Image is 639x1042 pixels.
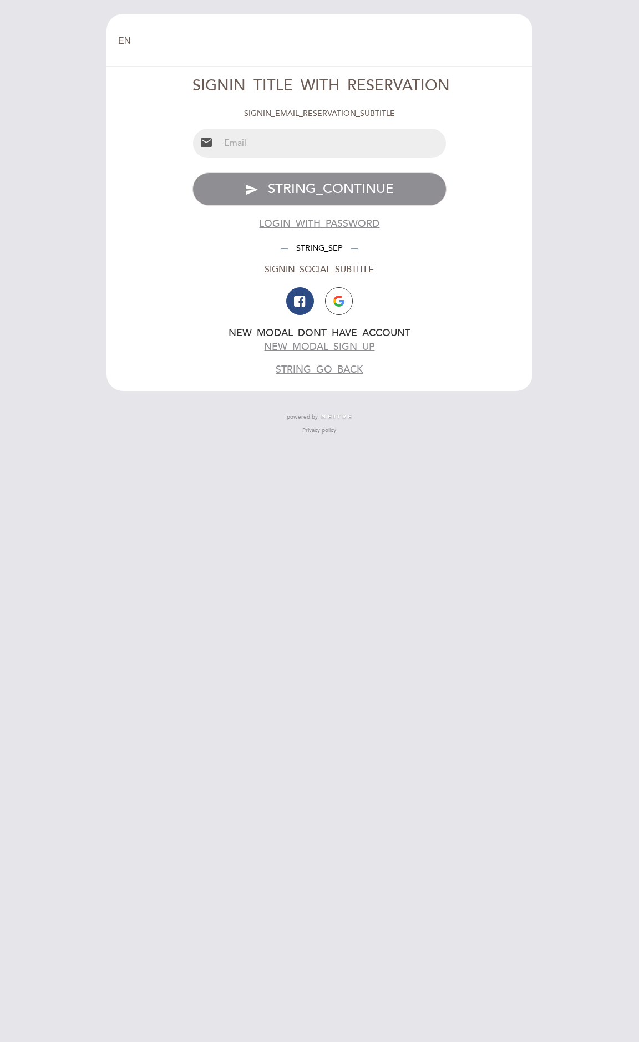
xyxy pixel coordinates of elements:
i: email [200,136,213,149]
div: SIGNIN_TITLE_WITH_RESERVATION [192,75,447,97]
div: SIGNIN_EMAIL_RESERVATION_SUBTITLE [192,108,447,119]
a: powered by [287,413,352,421]
input: Email [220,129,447,158]
span: NEW_MODAL_DONT_HAVE_ACCOUNT [229,327,410,339]
a: Privacy policy [302,426,336,434]
button: send STRING_CONTINUE [192,172,447,206]
img: icon-google.png [333,296,344,307]
img: MEITRE [321,414,352,420]
span: powered by [287,413,318,421]
span: STRING_SEP [288,243,351,253]
span: STRING_CONTINUE [268,181,394,197]
button: STRING_GO_BACK [276,363,363,377]
button: NEW_MODAL_SIGN_UP [264,340,374,354]
button: LOGIN_WITH_PASSWORD [259,217,379,231]
div: SIGNIN_SOCIAL_SUBTITLE [192,263,447,276]
i: send [245,183,258,196]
